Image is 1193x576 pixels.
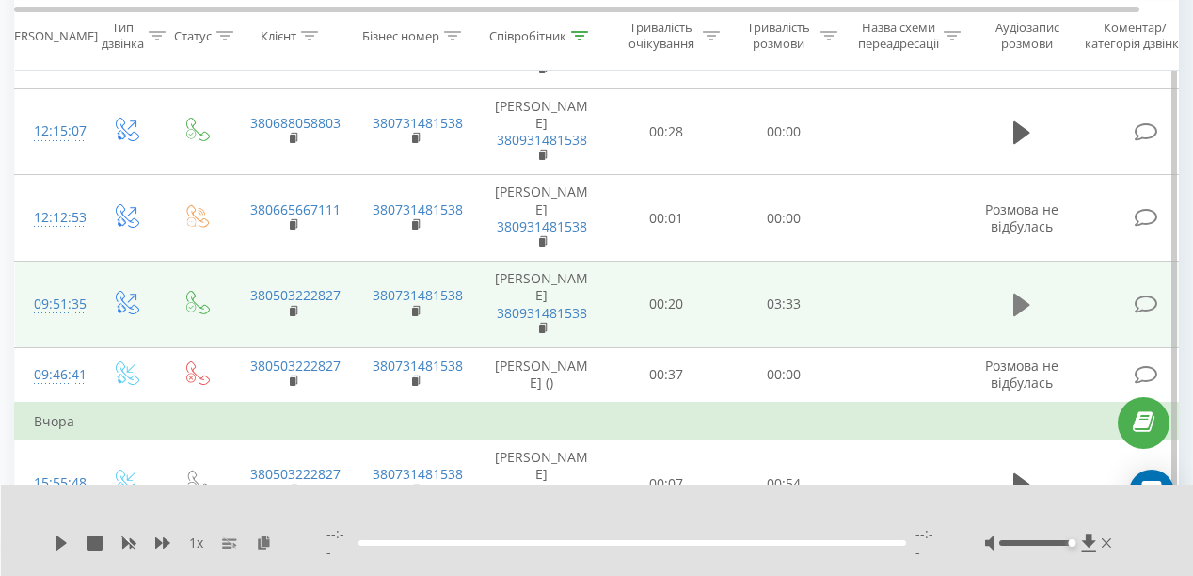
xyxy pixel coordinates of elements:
div: Тривалість очікування [624,20,698,52]
a: 380931481538 [497,217,587,235]
td: 00:20 [608,262,725,348]
td: [PERSON_NAME] [476,440,608,527]
div: Open Intercom Messenger [1129,470,1174,515]
a: 380931481538 [497,131,587,149]
a: 380931481538 [497,483,587,501]
div: 09:46:41 [34,357,72,393]
span: Розмова не відбулась [985,200,1058,235]
td: [PERSON_NAME] [476,175,608,262]
td: [PERSON_NAME] () [476,347,608,403]
span: 1 x [189,534,203,552]
a: 380731481538 [373,465,463,483]
span: --:-- [915,524,938,562]
div: Назва схеми переадресації [858,20,939,52]
div: Клієнт [261,27,296,43]
a: 380503222827 [250,357,341,375]
div: 15:55:48 [34,465,72,502]
div: Бізнес номер [362,27,439,43]
td: 00:00 [725,175,843,262]
div: 12:12:53 [34,200,72,236]
td: 00:00 [725,88,843,175]
a: 380731481538 [373,200,463,218]
a: 380931481538 [497,304,587,322]
a: 380503222827 [250,465,341,483]
td: [PERSON_NAME] [476,262,608,348]
div: [PERSON_NAME] [3,27,98,43]
td: 00:28 [608,88,725,175]
td: 00:37 [608,347,725,403]
div: Accessibility label [1068,539,1075,547]
div: 09:51:35 [34,286,72,323]
a: 380731481538 [373,357,463,375]
a: 380731481538 [373,286,463,304]
span: Розмова не відбулась [985,357,1058,392]
div: Тип дзвінка [102,20,144,52]
a: 380688058803 [250,114,341,132]
a: 380665667111 [250,200,341,218]
td: [PERSON_NAME] [476,88,608,175]
div: 12:15:07 [34,113,72,150]
a: 380503222827 [250,286,341,304]
a: 380731481538 [373,114,463,132]
td: 03:33 [725,262,843,348]
div: Коментар/категорія дзвінка [1080,20,1190,52]
td: 00:00 [725,347,843,403]
td: 00:01 [608,175,725,262]
div: Статус [174,27,212,43]
span: --:-- [326,524,358,562]
td: 00:07 [608,440,725,527]
div: Тривалість розмови [741,20,816,52]
div: Співробітник [489,27,566,43]
td: 00:54 [725,440,843,527]
div: Аудіозапис розмови [981,20,1073,52]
